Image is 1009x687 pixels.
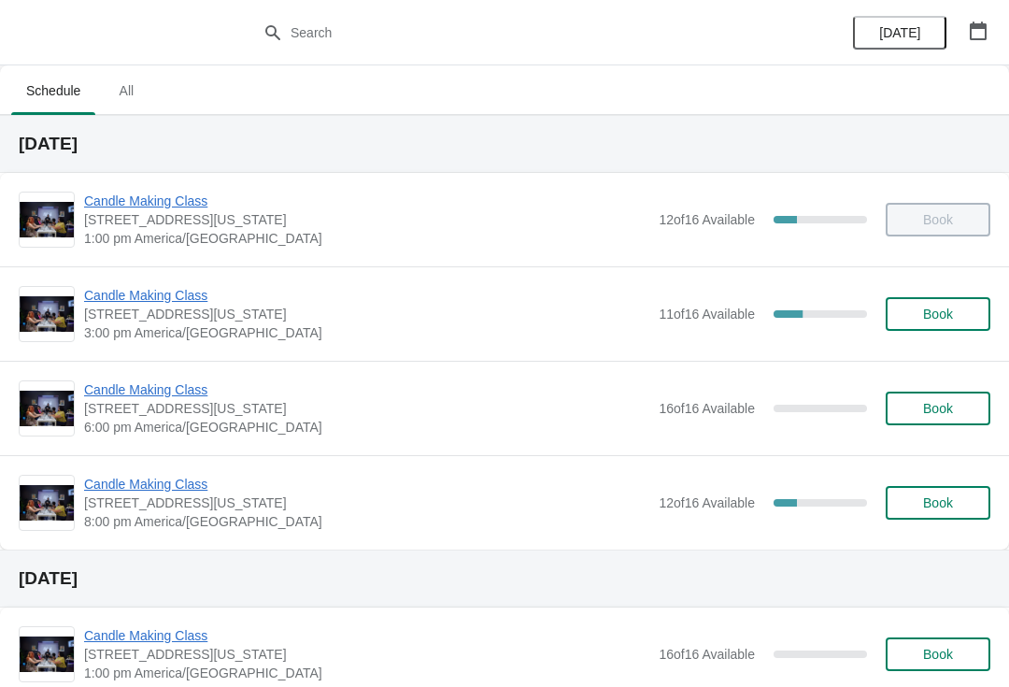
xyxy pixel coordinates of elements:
span: 8:00 pm America/[GEOGRAPHIC_DATA] [84,512,649,531]
span: Candle Making Class [84,286,649,305]
span: 12 of 16 Available [659,212,755,227]
img: Candle Making Class | 1252 North Milwaukee Avenue, Chicago, Illinois, USA | 3:00 pm America/Chicago [20,296,74,333]
input: Search [290,16,757,50]
span: 12 of 16 Available [659,495,755,510]
span: Candle Making Class [84,380,649,399]
span: 16 of 16 Available [659,647,755,662]
button: Book [886,637,990,671]
span: [STREET_ADDRESS][US_STATE] [84,645,649,664]
img: Candle Making Class | 1252 North Milwaukee Avenue, Chicago, Illinois, USA | 1:00 pm America/Chicago [20,202,74,238]
span: 6:00 pm America/[GEOGRAPHIC_DATA] [84,418,649,437]
span: 11 of 16 Available [659,307,755,322]
img: Candle Making Class | 1252 North Milwaukee Avenue, Chicago, Illinois, USA | 1:00 pm America/Chicago [20,637,74,673]
img: Candle Making Class | 1252 North Milwaukee Avenue, Chicago, Illinois, USA | 8:00 pm America/Chicago [20,485,74,522]
span: Schedule [11,74,95,107]
span: Candle Making Class [84,192,649,210]
span: [STREET_ADDRESS][US_STATE] [84,305,649,323]
span: 1:00 pm America/[GEOGRAPHIC_DATA] [84,664,649,682]
span: [STREET_ADDRESS][US_STATE] [84,210,649,229]
span: All [103,74,149,107]
span: Book [923,647,953,662]
button: Book [886,486,990,520]
img: Candle Making Class | 1252 North Milwaukee Avenue, Chicago, Illinois, USA | 6:00 pm America/Chicago [20,391,74,427]
button: [DATE] [853,16,946,50]
button: Book [886,392,990,425]
h2: [DATE] [19,135,990,153]
span: [STREET_ADDRESS][US_STATE] [84,399,649,418]
span: Book [923,401,953,416]
button: Book [886,297,990,331]
h2: [DATE] [19,569,990,588]
span: Candle Making Class [84,626,649,645]
span: [DATE] [879,25,920,40]
span: 3:00 pm America/[GEOGRAPHIC_DATA] [84,323,649,342]
span: Book [923,307,953,322]
span: Book [923,495,953,510]
span: 1:00 pm America/[GEOGRAPHIC_DATA] [84,229,649,248]
span: Candle Making Class [84,475,649,494]
span: 16 of 16 Available [659,401,755,416]
span: [STREET_ADDRESS][US_STATE] [84,494,649,512]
